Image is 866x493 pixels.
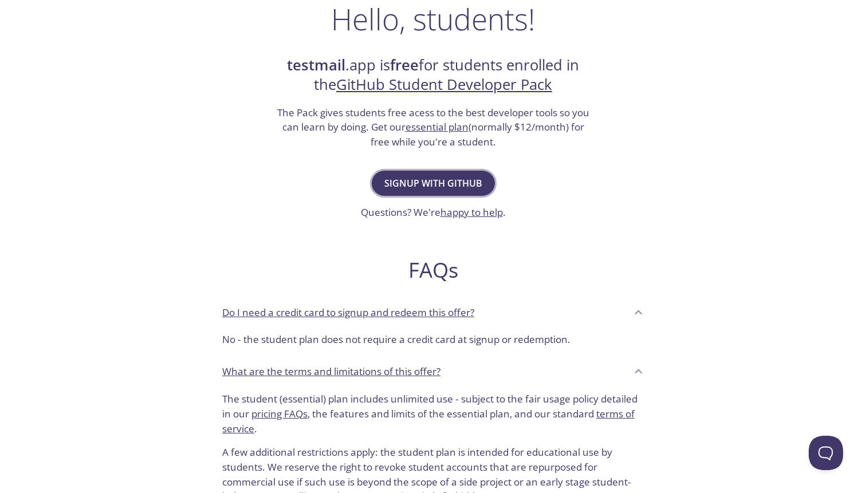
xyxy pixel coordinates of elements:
[222,332,644,347] p: No - the student plan does not require a credit card at signup or redemption.
[336,74,552,94] a: GitHub Student Developer Pack
[372,171,495,196] button: Signup with GitHub
[213,297,653,328] div: Do I need a credit card to signup and redeem this offer?
[222,305,474,320] p: Do I need a credit card to signup and redeem this offer?
[213,257,653,283] h2: FAQs
[406,120,469,133] a: essential plan
[809,436,843,470] iframe: Help Scout Beacon - Open
[275,56,591,95] h2: .app is for students enrolled in the
[287,55,345,75] strong: testmail
[361,205,506,220] h3: Questions? We're .
[440,206,503,219] a: happy to help
[275,105,591,149] h3: The Pack gives students free acess to the best developer tools so you can learn by doing. Get our...
[384,175,482,191] span: Signup with GitHub
[222,364,440,379] p: What are the terms and limitations of this offer?
[213,356,653,387] div: What are the terms and limitations of this offer?
[331,2,535,36] h1: Hello, students!
[222,392,644,436] p: The student (essential) plan includes unlimited use - subject to the fair usage policy detailed i...
[390,55,419,75] strong: free
[251,407,308,420] a: pricing FAQs
[213,328,653,356] div: Do I need a credit card to signup and redeem this offer?
[222,407,635,435] a: terms of service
